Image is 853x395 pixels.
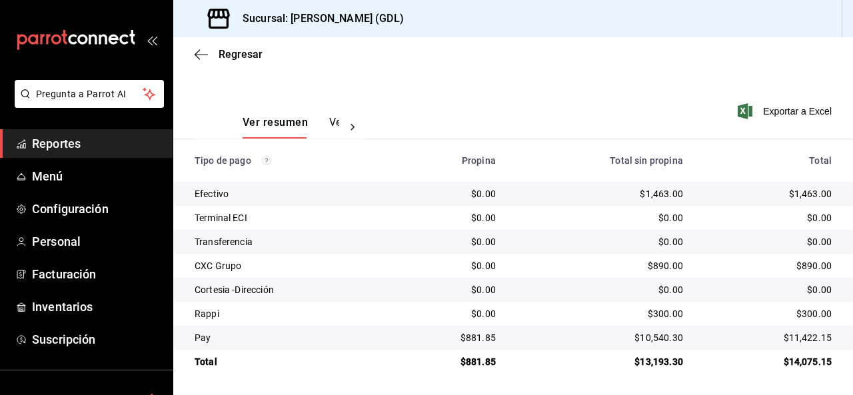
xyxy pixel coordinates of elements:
div: $300.00 [517,307,683,320]
a: Pregunta a Parrot AI [9,97,164,111]
div: $0.00 [405,235,496,248]
span: Pregunta a Parrot AI [36,87,143,101]
button: Ver resumen [243,116,308,139]
div: Pay [195,331,383,344]
div: $11,422.15 [704,331,832,344]
button: Regresar [195,48,263,61]
button: Pregunta a Parrot AI [15,80,164,108]
div: $890.00 [517,259,683,272]
button: Exportar a Excel [740,103,832,119]
div: Propina [405,155,496,166]
div: Terminal ECI [195,211,383,224]
div: $0.00 [405,283,496,296]
div: $13,193.30 [517,355,683,368]
span: Suscripción [32,330,162,348]
div: Rappi [195,307,383,320]
div: $0.00 [704,211,832,224]
div: $0.00 [517,211,683,224]
div: Transferencia [195,235,383,248]
div: $0.00 [405,259,496,272]
div: $881.85 [405,331,496,344]
div: $1,463.00 [704,187,832,200]
span: Personal [32,232,162,250]
button: open_drawer_menu [147,35,157,45]
div: $890.00 [704,259,832,272]
div: $10,540.30 [517,331,683,344]
span: Menú [32,167,162,185]
div: Total [195,355,383,368]
h3: Sucursal: [PERSON_NAME] (GDL) [232,11,404,27]
div: Total [704,155,832,166]
div: Total sin propina [517,155,683,166]
div: $0.00 [517,235,683,248]
div: CXC Grupo [195,259,383,272]
div: $0.00 [517,283,683,296]
div: $881.85 [405,355,496,368]
div: Efectivo [195,187,383,200]
div: $1,463.00 [517,187,683,200]
div: $0.00 [704,283,832,296]
span: Regresar [219,48,263,61]
div: $14,075.15 [704,355,832,368]
span: Inventarios [32,298,162,316]
div: $0.00 [405,211,496,224]
span: Facturación [32,265,162,283]
div: $0.00 [405,307,496,320]
div: $0.00 [405,187,496,200]
div: Cortesia -Dirección [195,283,383,296]
div: $0.00 [704,235,832,248]
button: Ver pagos [329,116,379,139]
span: Reportes [32,135,162,153]
div: $300.00 [704,307,832,320]
div: navigation tabs [243,116,339,139]
svg: Los pagos realizados con Pay y otras terminales son montos brutos. [262,156,271,165]
div: Tipo de pago [195,155,383,166]
span: Configuración [32,200,162,218]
